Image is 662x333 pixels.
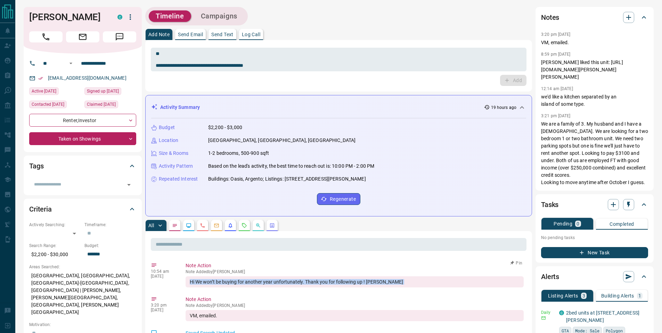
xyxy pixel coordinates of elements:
[151,303,175,308] p: 3:20 pm
[84,243,136,249] p: Budget:
[160,104,200,111] p: Activity Summary
[178,32,203,37] p: Send Email
[29,160,43,172] h2: Tags
[317,193,360,205] button: Regenerate
[149,10,191,22] button: Timeline
[103,31,136,42] span: Message
[541,59,648,81] p: [PERSON_NAME] liked this unit: [URL][DOMAIN_NAME][PERSON_NAME][PERSON_NAME]
[541,199,558,210] h2: Tasks
[151,269,175,274] p: 10:54 am
[541,247,648,258] button: New Task
[541,12,559,23] h2: Notes
[211,32,234,37] p: Send Text
[151,308,175,312] p: [DATE]
[148,223,154,228] p: All
[87,101,116,108] span: Claimed [DATE]
[84,101,136,110] div: Sat Aug 20 2022
[29,270,136,318] p: [GEOGRAPHIC_DATA], [GEOGRAPHIC_DATA], [GEOGRAPHIC_DATA]-[GEOGRAPHIC_DATA], [GEOGRAPHIC_DATA] | [P...
[541,232,648,243] p: No pending tasks
[541,52,571,57] p: 8:59 pm [DATE]
[559,310,564,315] div: condos.ca
[208,150,269,157] p: 1-2 bedrooms, 500-900 sqft
[269,223,275,228] svg: Agent Actions
[208,175,366,183] p: Buildings: Oasis, Argento; Listings: [STREET_ADDRESS][PERSON_NAME]
[48,75,126,81] a: [EMAIL_ADDRESS][DOMAIN_NAME]
[148,32,170,37] p: Add Note
[29,264,136,270] p: Areas Searched:
[29,322,136,328] p: Motivation:
[541,271,559,282] h2: Alerts
[541,93,648,108] p: we'd like a kitchen separated by an island of some type.
[577,221,579,226] p: 0
[186,303,524,308] p: Note Added by [PERSON_NAME]
[151,101,526,114] div: Activity Summary19 hours ago
[610,222,634,227] p: Completed
[186,276,524,287] div: Hi We won’t be buying for another year unfortunately. Thank you for following up ! [PERSON_NAME]
[638,293,641,298] p: 1
[29,31,63,42] span: Call
[29,132,136,145] div: Taken on Showings
[601,293,634,298] p: Building Alerts
[29,114,136,127] div: Renter , Investor
[29,204,52,215] h2: Criteria
[228,223,233,228] svg: Listing Alerts
[541,9,648,26] div: Notes
[541,120,648,186] p: We are a family of 3. My husband and I have a [DEMOGRAPHIC_DATA]. We are looking for a two bedroo...
[186,269,524,274] p: Note Added by [PERSON_NAME]
[186,262,524,269] p: Note Action
[200,223,205,228] svg: Calls
[541,113,571,118] p: 3:21 pm [DATE]
[159,175,198,183] p: Repeated Interest
[87,88,119,95] span: Signed up [DATE]
[67,59,75,68] button: Open
[159,124,175,131] p: Budget
[566,310,639,323] a: 2bed units at [STREET_ADDRESS][PERSON_NAME]
[117,15,122,19] div: condos.ca
[186,223,191,228] svg: Lead Browsing Activity
[29,158,136,174] div: Tags
[541,316,546,320] svg: Email
[214,223,219,228] svg: Emails
[242,32,260,37] p: Log Call
[541,39,648,46] p: VM, emailed.
[255,223,261,228] svg: Opportunities
[38,76,43,81] svg: Email Verified
[242,223,247,228] svg: Requests
[548,293,578,298] p: Listing Alerts
[541,196,648,213] div: Tasks
[186,296,524,303] p: Note Action
[541,309,555,316] p: Daily
[172,223,178,228] svg: Notes
[66,31,99,42] span: Email
[491,104,516,111] p: 19 hours ago
[29,11,107,23] h1: [PERSON_NAME]
[156,51,522,69] textarea: To enrich screen reader interactions, please activate Accessibility in Grammarly extension settings
[194,10,244,22] button: Campaigns
[186,310,524,321] div: VM, emailed.
[29,222,81,228] p: Actively Searching:
[29,201,136,217] div: Criteria
[554,221,572,226] p: Pending
[84,87,136,97] div: Wed Jan 18 2017
[29,249,81,260] p: $2,200 - $30,000
[124,180,134,190] button: Open
[29,101,81,110] div: Sun Aug 21 2022
[151,274,175,279] p: [DATE]
[159,162,193,170] p: Activity Pattern
[208,162,374,170] p: Based on the lead's activity, the best time to reach out is: 10:00 PM - 2:00 PM
[159,150,189,157] p: Size & Rooms
[208,137,355,144] p: [GEOGRAPHIC_DATA], [GEOGRAPHIC_DATA], [GEOGRAPHIC_DATA]
[582,293,585,298] p: 3
[541,268,648,285] div: Alerts
[541,32,571,37] p: 3:20 pm [DATE]
[159,137,178,144] p: Location
[32,101,64,108] span: Contacted [DATE]
[84,222,136,228] p: Timeframe:
[506,260,526,266] button: Pin
[29,87,81,97] div: Sat Aug 02 2025
[32,88,56,95] span: Active [DATE]
[208,124,242,131] p: $2,200 - $3,000
[29,243,81,249] p: Search Range:
[541,86,573,91] p: 12:14 am [DATE]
